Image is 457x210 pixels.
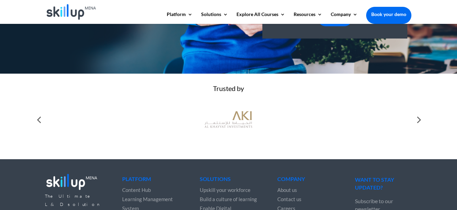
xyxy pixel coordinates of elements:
[200,187,250,193] a: Upskill your workforce
[46,85,411,92] div: Trusted by
[122,176,179,185] h4: Platform
[47,4,96,20] img: Skillup Mena
[45,171,99,192] img: footer_logo
[167,12,193,24] a: Platform
[277,176,334,185] h4: Company
[200,176,257,185] h4: Solutions
[294,12,322,24] a: Resources
[277,196,301,202] a: Contact us
[201,12,228,24] a: Solutions
[331,12,358,24] a: Company
[236,12,285,24] a: Explore All Courses
[205,108,252,132] img: al khayyat investments logo
[277,187,297,193] a: About us
[122,187,151,193] a: Content Hub
[344,136,457,210] iframe: Chat Widget
[366,7,411,22] a: Book your demo
[200,196,257,202] a: Build a culture of learning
